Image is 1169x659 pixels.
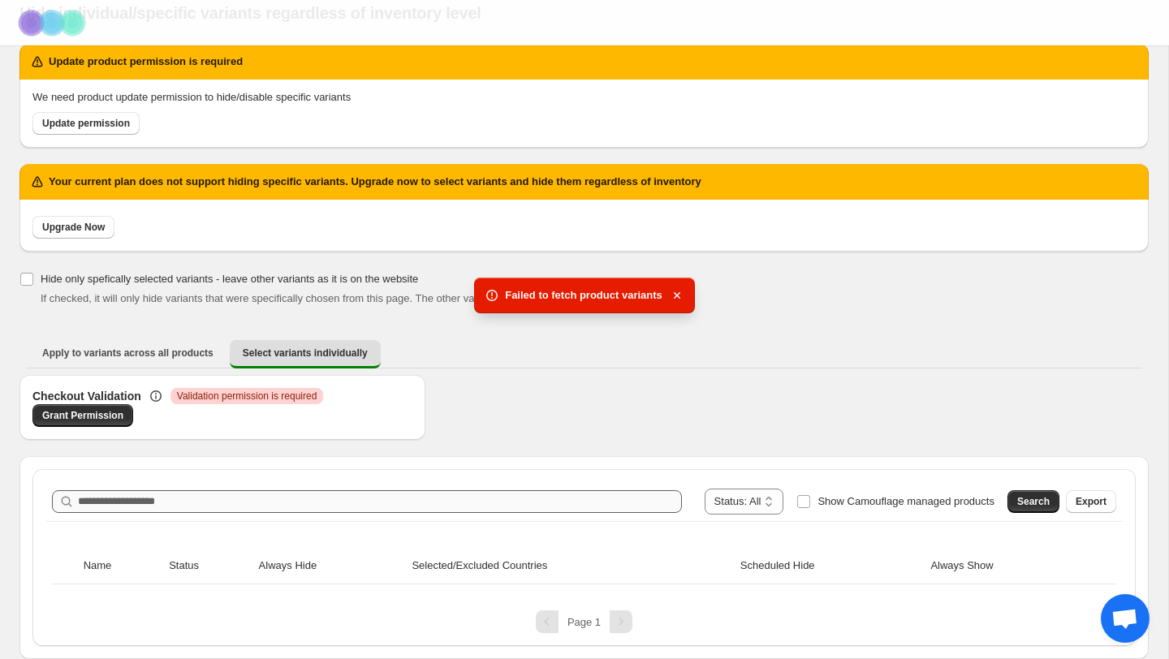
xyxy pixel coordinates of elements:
[49,54,243,70] h2: Update product permission is required
[164,548,253,584] th: Status
[1007,490,1059,513] button: Search
[19,375,1149,659] div: Select variants individually
[42,117,130,130] span: Update permission
[41,273,418,285] span: Hide only spefically selected variants - leave other variants as it is on the website
[1101,594,1150,643] div: Open chat
[1017,495,1050,508] span: Search
[925,548,1089,584] th: Always Show
[32,91,351,103] span: We need product update permission to hide/disable specific variants
[1076,495,1106,508] span: Export
[817,495,994,507] span: Show Camouflage managed products
[32,404,133,427] a: Grant Permission
[45,610,1123,633] nav: Pagination
[42,347,214,360] span: Apply to variants across all products
[177,390,317,403] span: Validation permission is required
[49,174,701,190] h2: Your current plan does not support hiding specific variants. Upgrade now to select variants and h...
[41,292,581,304] span: If checked, it will only hide variants that were specifically chosen from this page. The other va...
[79,548,165,584] th: Name
[230,340,381,368] button: Select variants individually
[32,216,114,239] a: Upgrade Now
[32,112,140,135] a: Update permission
[505,287,662,304] span: Failed to fetch product variants
[29,340,226,366] button: Apply to variants across all products
[243,347,368,360] span: Select variants individually
[1066,490,1116,513] button: Export
[735,548,926,584] th: Scheduled Hide
[32,388,141,404] h3: Checkout Validation
[42,221,105,234] span: Upgrade Now
[254,548,408,584] th: Always Hide
[407,548,735,584] th: Selected/Excluded Countries
[42,409,123,422] span: Grant Permission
